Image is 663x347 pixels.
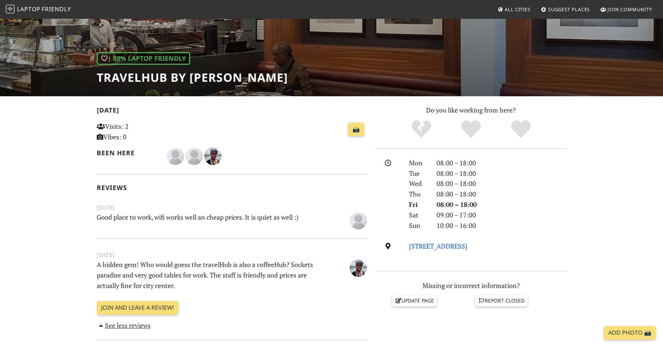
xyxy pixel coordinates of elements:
[409,242,467,250] a: [STREET_ADDRESS]
[405,210,432,220] div: Sat
[97,301,178,315] a: Join and leave a review!
[97,106,367,117] h2: [DATE]
[92,259,325,291] p: A hidden gem! Who would guess the travelHub is also a coffeeHub? Sockets paradise and very good t...
[97,149,158,157] h2: Been here
[17,5,41,13] span: Laptop
[432,199,571,210] div: 08:00 – 18:00
[6,3,71,16] a: LaptopFriendly LaptopFriendly
[505,6,530,13] span: All Cities
[405,189,432,199] div: Thu
[604,326,656,340] a: Add Photo 📸
[350,259,367,277] img: 1065-carlos.jpg
[92,212,325,228] p: Good place to work, wifi works well an cheap prices. It is quiet as well :)
[185,148,203,165] img: blank-535327c66bd565773addf3077783bbfce4b00ec00e9fd257753287c682c7fa38.png
[405,199,432,210] div: Fri
[92,203,371,212] small: [DATE]
[446,119,496,139] div: Yes
[350,215,367,224] span: Ivan Vicente
[92,250,371,259] small: [DATE]
[97,71,288,84] h1: TravelHub by [PERSON_NAME]
[432,168,571,179] div: 08:00 – 18:00
[432,210,571,220] div: 09:00 – 17:00
[350,212,367,229] img: blank-535327c66bd565773addf3077783bbfce4b00ec00e9fd257753287c682c7fa38.png
[496,119,546,139] div: Definitely!
[6,5,14,13] img: LaptopFriendly
[97,121,181,142] p: Visits: 2 Vibes: 0
[42,5,71,13] span: Friendly
[432,189,571,199] div: 08:00 – 18:00
[376,105,566,115] p: Do you like working from here?
[97,52,190,65] div: | 88% Laptop Friendly
[405,178,432,189] div: Wed
[167,148,184,165] img: blank-535327c66bd565773addf3077783bbfce4b00ec00e9fd257753287c682c7fa38.png
[432,178,571,189] div: 08:00 – 18:00
[608,6,652,13] span: Join Community
[376,280,566,291] p: Missing or incorrect information?
[204,148,222,165] img: 1065-carlos.jpg
[432,158,571,168] div: 08:00 – 18:00
[97,184,367,191] h2: Reviews
[548,6,590,13] span: Suggest Places
[432,220,571,231] div: 10:00 – 16:00
[97,321,151,330] a: See less reviews
[350,263,367,272] span: Carlos Monteiro
[597,3,655,16] a: Join Community
[405,168,432,179] div: Tue
[396,119,446,139] div: No
[495,3,533,16] a: All Cities
[392,295,437,306] a: Update page
[204,151,222,160] span: Carlos Monteiro
[185,151,204,160] span: Ivan Vicente
[405,158,432,168] div: Mon
[167,151,185,160] span: Andrew Micklethwaite
[405,220,432,231] div: Sun
[538,3,593,16] a: Suggest Places
[475,295,528,306] a: Report closed
[348,123,364,136] a: 📸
